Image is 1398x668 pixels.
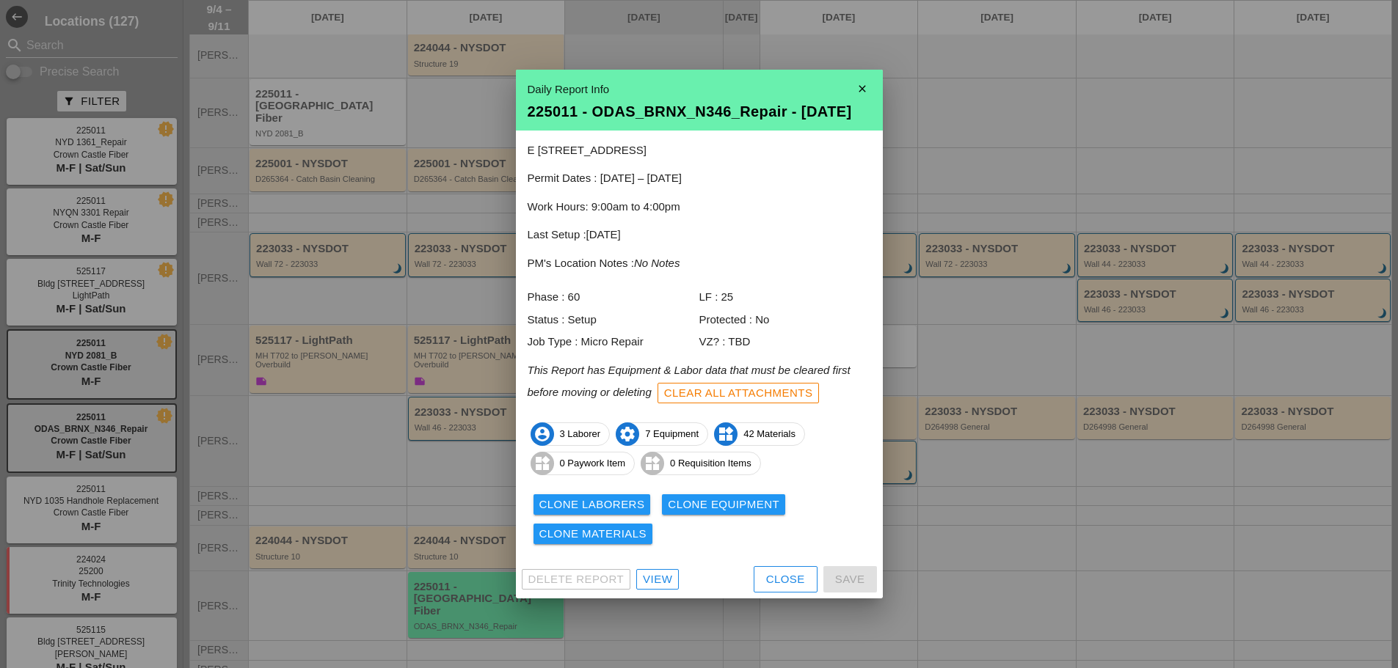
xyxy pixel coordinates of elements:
div: Status : Setup [528,312,699,329]
i: widgets [641,452,664,475]
div: Clone Materials [539,526,647,543]
span: 0 Paywork Item [531,452,635,475]
a: View [636,569,679,590]
span: 7 Equipment [616,422,707,446]
span: [DATE] [586,228,621,241]
p: E [STREET_ADDRESS] [528,142,871,159]
span: 42 Materials [715,422,804,446]
span: 0 Requisition Items [641,452,760,475]
i: No Notes [634,257,680,269]
span: 3 Laborer [531,422,610,446]
i: widgets [714,422,738,446]
div: View [643,571,672,588]
button: Clear All Attachments [658,383,820,403]
div: VZ? : TBD [699,334,871,350]
i: close [848,74,877,103]
i: account_circle [531,422,554,446]
p: Work Hours: 9:00am to 4:00pm [528,199,871,216]
div: Protected : No [699,312,871,329]
div: Daily Report Info [528,81,871,98]
p: Last Setup : [528,227,871,243]
button: Close [754,566,818,592]
div: Job Type : Micro Repair [528,334,699,350]
button: Clone Materials [534,524,653,544]
p: PM's Location Notes : [528,255,871,272]
i: settings [616,422,639,446]
div: Close [766,571,805,588]
i: widgets [531,452,554,475]
div: 225011 - ODAS_BRNX_N346_Repair - [DATE] [528,104,871,119]
div: Clone Equipment [668,496,779,513]
div: Clear All Attachments [664,385,813,402]
div: Phase : 60 [528,289,699,306]
i: This Report has Equipment & Labor data that must be cleared first before moving or deleting [528,364,851,398]
p: Permit Dates : [DATE] – [DATE] [528,170,871,187]
button: Clone Laborers [534,494,651,515]
button: Clone Equipment [662,494,785,515]
div: LF : 25 [699,289,871,306]
div: Clone Laborers [539,496,645,513]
